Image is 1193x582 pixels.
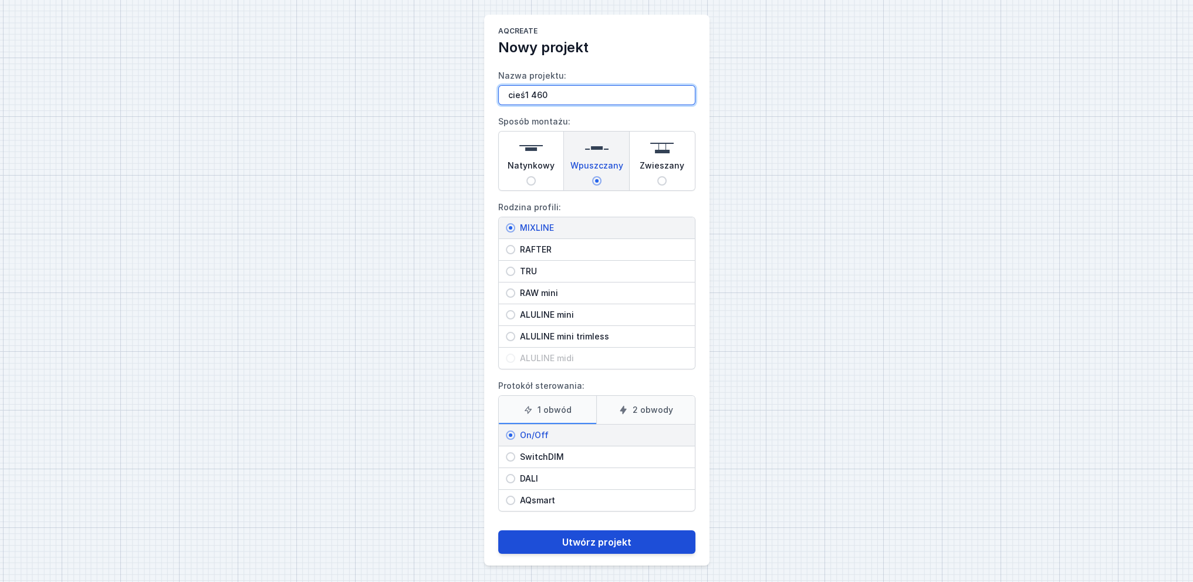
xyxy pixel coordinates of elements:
[596,396,695,424] label: 2 obwody
[570,160,623,176] span: Wpuszczany
[498,112,695,191] label: Sposób montażu:
[498,376,695,512] label: Protokół sterowania:
[498,198,695,369] label: Rodzina profili:
[515,429,688,441] span: On/Off
[515,494,688,506] span: AQsmart
[515,451,688,463] span: SwitchDIM
[508,160,555,176] span: Natynkowy
[498,38,695,57] h2: Nowy projekt
[498,66,695,105] label: Nazwa projektu:
[498,26,695,38] h1: AQcreate
[657,176,667,186] input: Zwieszany
[515,244,688,255] span: RAFTER
[506,288,515,298] input: RAW mini
[506,223,515,233] input: MIXLINE
[526,176,536,186] input: Natynkowy
[506,496,515,505] input: AQsmart
[506,245,515,254] input: RAFTER
[498,85,695,105] input: Nazwa projektu:
[515,309,688,321] span: ALULINE mini
[515,222,688,234] span: MIXLINE
[585,136,609,160] img: recessed.svg
[506,332,515,341] input: ALULINE mini trimless
[506,310,515,319] input: ALULINE mini
[515,287,688,299] span: RAW mini
[506,267,515,276] input: TRU
[506,452,515,462] input: SwitchDIM
[506,474,515,483] input: DALI
[519,136,543,160] img: surface.svg
[515,265,688,277] span: TRU
[498,530,695,554] button: Utwórz projekt
[515,331,688,342] span: ALULINE mini trimless
[499,396,597,424] label: 1 obwód
[506,430,515,440] input: On/Off
[650,136,674,160] img: suspended.svg
[592,176,601,186] input: Wpuszczany
[640,160,684,176] span: Zwieszany
[515,473,688,485] span: DALI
